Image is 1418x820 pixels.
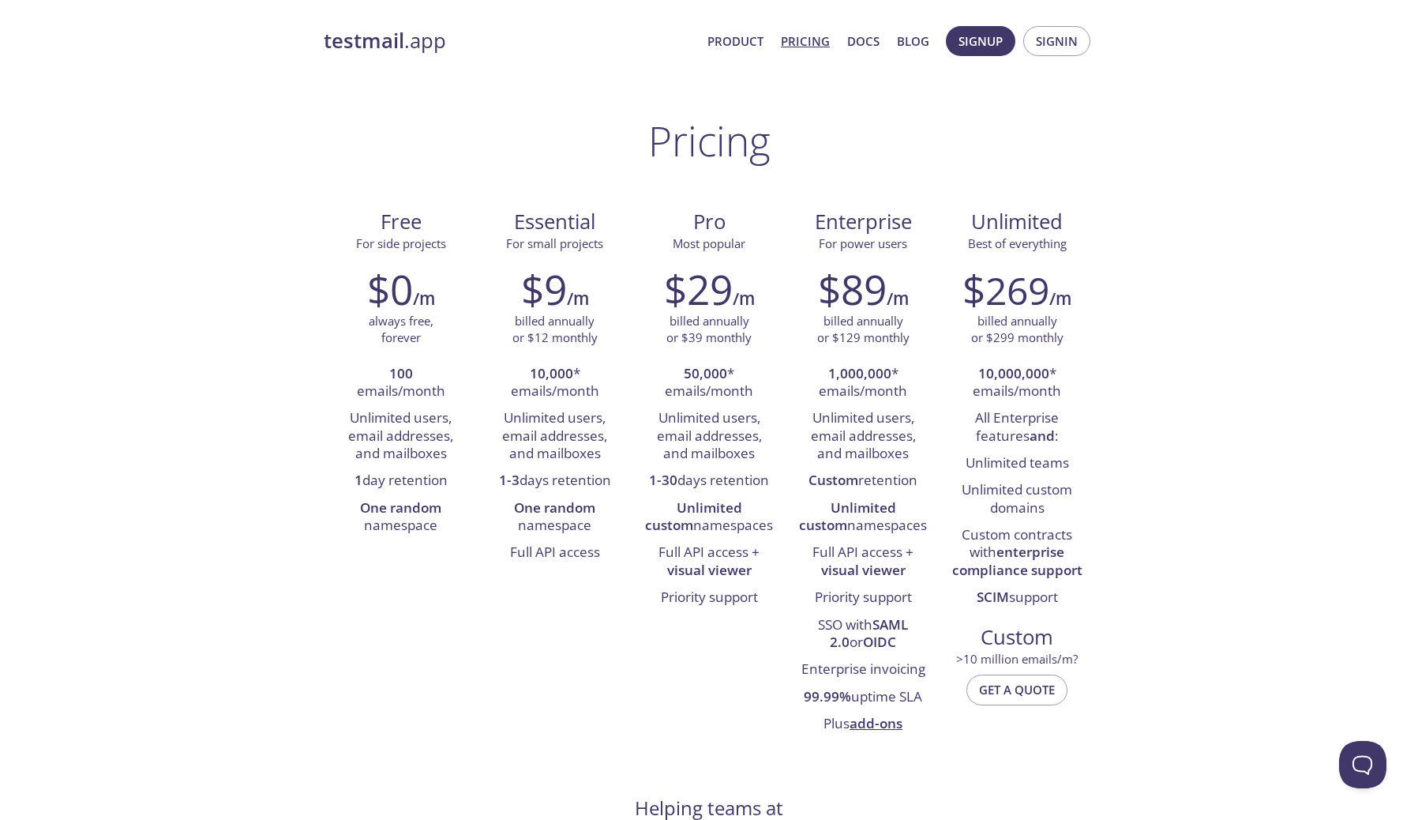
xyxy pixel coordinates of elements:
li: namespace [336,495,466,540]
li: Custom contracts with [952,522,1082,585]
li: Priority support [798,585,928,611]
span: Get a quote [979,679,1055,700]
li: Unlimited teams [952,450,1082,477]
li: Full API access [490,540,620,566]
span: Unlimited [971,208,1063,235]
strong: OIDC [863,633,896,651]
strong: and [1030,427,1055,445]
strong: 1,000,000 [828,364,891,382]
h1: Pricing [648,117,771,164]
span: Enterprise [799,209,928,235]
button: Signin [1023,26,1090,56]
strong: 10,000,000 [978,364,1049,382]
h6: /m [887,285,909,312]
li: uptime SLA [798,684,928,711]
span: Best of everything [968,235,1067,251]
li: Unlimited custom domains [952,477,1082,522]
li: SSO with or [798,612,928,657]
li: All Enterprise features : [952,405,1082,450]
span: Pro [644,209,773,235]
a: Pricing [781,31,830,51]
strong: 1-30 [649,471,677,489]
span: For small projects [506,235,603,251]
p: always free, forever [369,313,433,347]
strong: testmail [324,27,404,55]
p: billed annually or $39 monthly [666,313,752,347]
li: Full API access + [643,540,774,585]
span: For power users [819,235,907,251]
li: day retention [336,468,466,495]
a: Docs [847,31,880,51]
span: > 10 million emails/m? [956,651,1078,667]
h2: $ [962,265,1049,313]
li: Plus [798,711,928,738]
span: Most popular [673,235,745,251]
iframe: Help Scout Beacon - Open [1339,741,1386,788]
li: support [952,585,1082,611]
strong: Unlimited custom [645,498,742,534]
p: billed annually or $299 monthly [971,313,1063,347]
li: Unlimited users, email addresses, and mailboxes [336,405,466,468]
strong: Unlimited custom [799,498,896,534]
strong: 99.99% [804,687,851,705]
h6: /m [567,285,589,312]
span: Free [336,209,465,235]
a: add-ons [850,714,902,732]
li: retention [798,468,928,495]
li: emails/month [336,361,466,406]
li: Full API access + [798,540,928,585]
li: namespace [490,495,620,540]
h6: /m [1049,285,1071,312]
button: Signup [946,26,1015,56]
li: * emails/month [490,361,620,406]
strong: SCIM [977,588,1009,606]
strong: enterprise compliance support [952,543,1082,578]
span: 269 [985,265,1049,316]
strong: One random [360,498,441,517]
h2: $9 [521,265,567,313]
strong: 1-3 [499,471,520,489]
span: Essential [490,209,619,235]
strong: visual viewer [667,561,752,579]
strong: 100 [389,364,413,382]
strong: 1 [354,471,362,489]
li: Enterprise invoicing [798,656,928,683]
strong: SAML 2.0 [830,615,908,651]
strong: 10,000 [530,364,573,382]
strong: visual viewer [821,561,906,579]
span: For side projects [356,235,446,251]
li: Unlimited users, email addresses, and mailboxes [490,405,620,468]
a: Product [707,31,763,51]
li: namespaces [643,495,774,540]
h6: /m [413,285,435,312]
li: days retention [490,468,620,495]
li: days retention [643,468,774,495]
span: Signin [1036,31,1078,51]
span: Custom [953,624,1082,651]
li: * emails/month [952,361,1082,406]
h2: $29 [664,265,733,313]
li: * emails/month [643,361,774,406]
strong: 50,000 [684,364,727,382]
span: Signup [958,31,1003,51]
h2: $89 [818,265,887,313]
a: Blog [897,31,929,51]
a: testmail.app [324,28,695,55]
li: Unlimited users, email addresses, and mailboxes [798,405,928,468]
p: billed annually or $12 monthly [512,313,598,347]
li: namespaces [798,495,928,540]
button: Get a quote [966,675,1067,705]
li: * emails/month [798,361,928,406]
strong: One random [514,498,595,517]
strong: Custom [808,471,858,489]
h6: /m [733,285,755,312]
li: Priority support [643,585,774,611]
li: Unlimited users, email addresses, and mailboxes [643,405,774,468]
p: billed annually or $129 monthly [817,313,910,347]
h2: $0 [367,265,413,313]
